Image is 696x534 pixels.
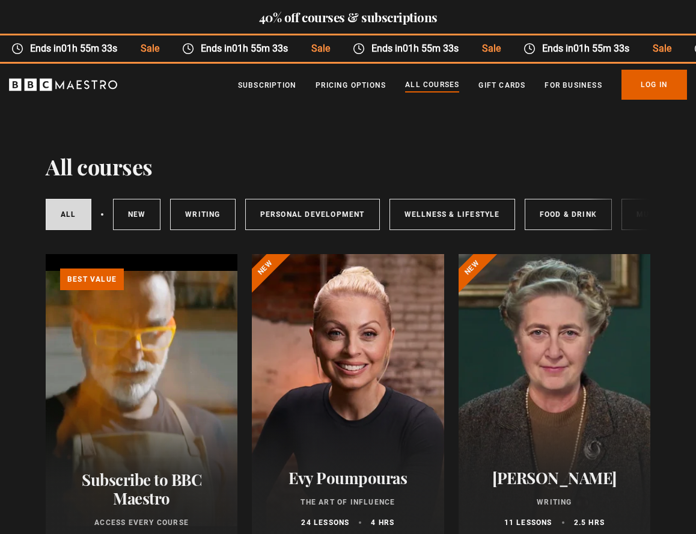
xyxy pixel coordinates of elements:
[231,43,287,54] time: 01h 55m 33s
[23,41,128,56] span: Ends in
[525,199,612,230] a: Food & Drink
[299,41,340,56] span: Sale
[364,41,469,56] span: Ends in
[113,199,161,230] a: New
[238,79,296,91] a: Subscription
[573,43,629,54] time: 01h 55m 33s
[46,154,153,179] h1: All courses
[621,70,687,100] a: Log In
[473,497,636,508] p: Writing
[371,517,394,528] p: 4 hrs
[238,70,687,100] nav: Primary
[170,199,235,230] a: Writing
[128,41,169,56] span: Sale
[574,517,605,528] p: 2.5 hrs
[266,469,429,487] h2: Evy Poumpouras
[640,41,682,56] span: Sale
[545,79,602,91] a: For business
[60,269,124,290] p: Best value
[473,469,636,487] h2: [PERSON_NAME]
[478,79,525,91] a: Gift Cards
[9,76,117,94] svg: BBC Maestro
[469,41,511,56] span: Sale
[245,199,380,230] a: Personal Development
[266,497,429,508] p: The Art of Influence
[46,199,91,230] a: All
[389,199,515,230] a: Wellness & Lifestyle
[534,41,640,56] span: Ends in
[316,79,386,91] a: Pricing Options
[194,41,299,56] span: Ends in
[61,43,117,54] time: 01h 55m 33s
[301,517,349,528] p: 24 lessons
[402,43,458,54] time: 01h 55m 33s
[405,79,459,92] a: All Courses
[504,517,552,528] p: 11 lessons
